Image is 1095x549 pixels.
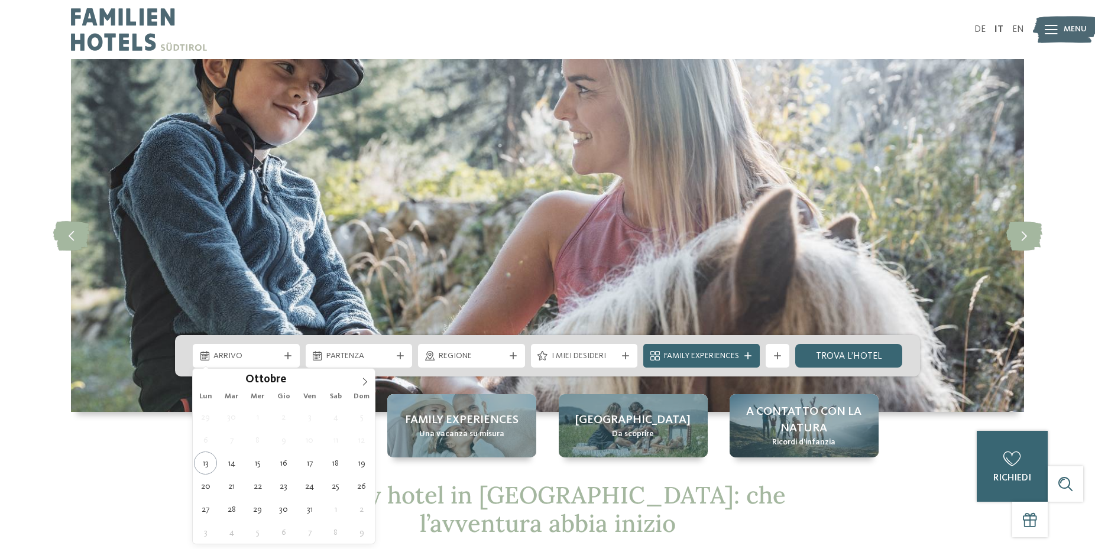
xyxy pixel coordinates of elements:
span: Lun [193,393,219,401]
span: Ottobre 17, 2025 [298,451,321,475]
span: Ottobre 19, 2025 [350,451,373,475]
span: Ottobre [245,375,286,386]
span: Settembre 30, 2025 [220,405,243,428]
span: Ottobre 28, 2025 [220,498,243,521]
span: Regione [439,350,504,362]
span: Ottobre 11, 2025 [324,428,347,451]
span: Ottobre 12, 2025 [350,428,373,451]
span: Ottobre 6, 2025 [194,428,217,451]
span: Novembre 6, 2025 [272,521,295,544]
span: Ottobre 25, 2025 [324,475,347,498]
span: Family experiences [405,412,519,428]
span: Ottobre 21, 2025 [220,475,243,498]
span: Ottobre 15, 2025 [246,451,269,475]
input: Year [286,373,325,385]
span: Family Experiences [664,350,739,362]
span: Mar [219,393,245,401]
span: Ottobre 5, 2025 [350,405,373,428]
a: trova l’hotel [795,344,902,368]
span: Ottobre 29, 2025 [246,498,269,521]
span: Menu [1064,24,1087,35]
span: Sab [323,393,349,401]
span: Ricordi d’infanzia [772,437,835,449]
span: Ottobre 8, 2025 [246,428,269,451]
span: Novembre 3, 2025 [194,521,217,544]
span: Novembre 1, 2025 [324,498,347,521]
span: Ottobre 24, 2025 [298,475,321,498]
span: Ottobre 13, 2025 [194,451,217,475]
span: Partenza [326,350,392,362]
a: Family hotel in Trentino Alto Adige: la vacanza ideale per grandi e piccini A contatto con la nat... [730,394,879,457]
span: Ottobre 20, 2025 [194,475,217,498]
span: Ottobre 2, 2025 [272,405,295,428]
span: Ottobre 9, 2025 [272,428,295,451]
span: Ottobre 22, 2025 [246,475,269,498]
span: Una vacanza su misura [419,428,504,440]
span: Novembre 5, 2025 [246,521,269,544]
span: Ottobre 30, 2025 [272,498,295,521]
span: A contatto con la natura [741,404,867,437]
span: Family hotel in [GEOGRAPHIC_DATA]: che l’avventura abbia inizio [309,480,786,538]
span: Novembre 4, 2025 [220,521,243,544]
a: IT [994,25,1003,34]
span: Dom [349,393,375,401]
span: Novembre 2, 2025 [350,498,373,521]
a: EN [1012,25,1024,34]
span: Settembre 29, 2025 [194,405,217,428]
span: Novembre 8, 2025 [324,521,347,544]
img: Family hotel in Trentino Alto Adige: la vacanza ideale per grandi e piccini [71,59,1024,412]
span: Ottobre 3, 2025 [298,405,321,428]
span: Ottobre 1, 2025 [246,405,269,428]
span: Novembre 9, 2025 [350,521,373,544]
span: Ottobre 23, 2025 [272,475,295,498]
span: Ottobre 26, 2025 [350,475,373,498]
span: Ottobre 10, 2025 [298,428,321,451]
a: Family hotel in Trentino Alto Adige: la vacanza ideale per grandi e piccini Family experiences Un... [387,394,536,457]
span: Mer [245,393,271,401]
span: Gio [271,393,297,401]
a: DE [974,25,986,34]
span: Ottobre 14, 2025 [220,451,243,475]
a: Family hotel in Trentino Alto Adige: la vacanza ideale per grandi e piccini [GEOGRAPHIC_DATA] Da ... [559,394,708,457]
span: I miei desideri [552,350,617,362]
span: [GEOGRAPHIC_DATA] [575,412,691,428]
span: Ottobre 16, 2025 [272,451,295,475]
span: Ottobre 27, 2025 [194,498,217,521]
span: Ottobre 4, 2025 [324,405,347,428]
span: richiedi [993,473,1031,483]
span: Ottobre 7, 2025 [220,428,243,451]
span: Arrivo [213,350,279,362]
a: richiedi [977,431,1048,502]
span: Da scoprire [612,428,654,440]
span: Ven [297,393,323,401]
span: Novembre 7, 2025 [298,521,321,544]
span: Ottobre 31, 2025 [298,498,321,521]
span: Ottobre 18, 2025 [324,451,347,475]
